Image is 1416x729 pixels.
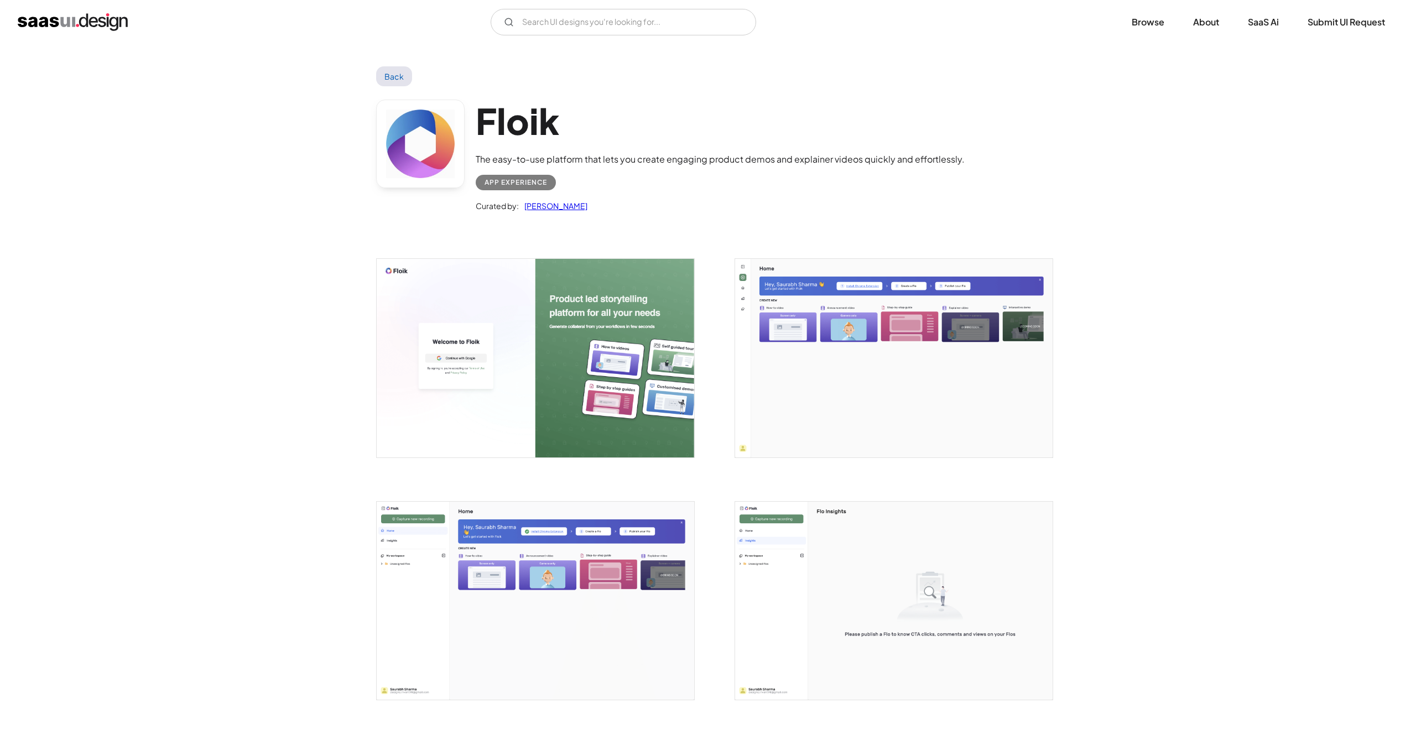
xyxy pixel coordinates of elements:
[735,502,1053,700] a: open lightbox
[491,9,756,35] form: Email Form
[377,502,694,700] a: open lightbox
[377,259,694,457] img: 64352eac42887b464ff7ec10_Floik%20Welcome%20Screen.png
[476,100,965,142] h1: Floik
[485,176,547,189] div: App Experience
[519,199,587,212] a: [PERSON_NAME]
[18,13,128,31] a: home
[377,502,694,700] img: 64352ec2291dc47756da4b64_Floik%20Home%20Side%20Bar%20Expanded%20Screen.png
[1235,10,1292,34] a: SaaS Ai
[1294,10,1398,34] a: Submit UI Request
[1180,10,1232,34] a: About
[377,259,694,457] a: open lightbox
[376,66,412,86] a: Back
[735,259,1053,457] img: 64352eb1291dc44595da3a26_Floik%20Home%20Screen.png
[476,199,519,212] div: Curated by:
[476,153,965,166] div: The easy-to-use platform that lets you create engaging product demos and explainer videos quickly...
[735,502,1053,700] img: 64352ec270dbde374efe3f11_Floik%20Insights%20Empty%20Screen.png
[1118,10,1178,34] a: Browse
[491,9,756,35] input: Search UI designs you're looking for...
[735,259,1053,457] a: open lightbox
